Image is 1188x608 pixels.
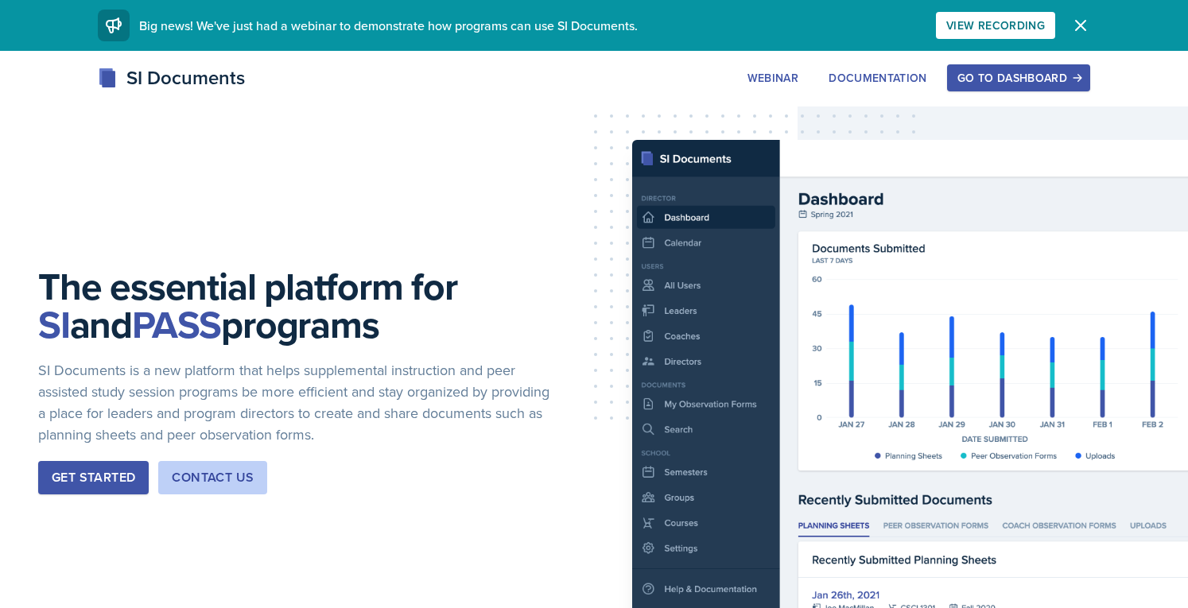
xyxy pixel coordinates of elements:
span: Big news! We've just had a webinar to demonstrate how programs can use SI Documents. [139,17,638,34]
div: Contact Us [172,468,254,487]
div: View Recording [946,19,1045,32]
button: View Recording [936,12,1055,39]
button: Get Started [38,461,149,494]
div: Go to Dashboard [957,72,1080,84]
button: Webinar [737,64,809,91]
div: Documentation [829,72,927,84]
button: Go to Dashboard [947,64,1090,91]
div: Webinar [747,72,798,84]
button: Documentation [818,64,938,91]
div: SI Documents [98,64,245,92]
button: Contact Us [158,461,267,494]
div: Get Started [52,468,135,487]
